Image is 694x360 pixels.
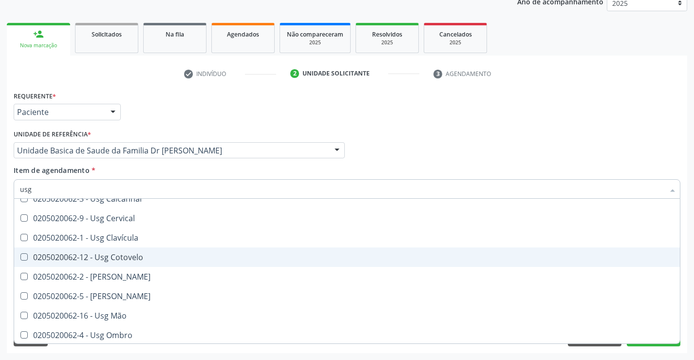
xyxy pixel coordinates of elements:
[14,42,63,49] div: Nova marcação
[20,331,674,339] div: 0205020062-4 - Usg Ombro
[166,30,184,38] span: Na fila
[227,30,259,38] span: Agendados
[431,39,480,46] div: 2025
[33,29,44,39] div: person_add
[287,39,343,46] div: 2025
[14,89,56,104] label: Requerente
[20,312,674,320] div: 0205020062-16 - Usg Mão
[372,30,402,38] span: Resolvidos
[17,107,101,117] span: Paciente
[20,179,664,199] input: Buscar por procedimentos
[20,234,674,242] div: 0205020062-1 - Usg Clavícula
[14,166,90,175] span: Item de agendamento
[14,127,91,142] label: Unidade de referência
[290,69,299,78] div: 2
[287,30,343,38] span: Não compareceram
[20,292,674,300] div: 0205020062-5 - [PERSON_NAME]
[302,69,370,78] div: Unidade solicitante
[20,273,674,281] div: 0205020062-2 - [PERSON_NAME]
[20,195,674,203] div: 0205020062-3 - Usg Calcanhar
[20,253,674,261] div: 0205020062-12 - Usg Cotovelo
[439,30,472,38] span: Cancelados
[20,214,674,222] div: 0205020062-9 - Usg Cervical
[17,146,325,155] span: Unidade Basica de Saude da Familia Dr [PERSON_NAME]
[363,39,412,46] div: 2025
[92,30,122,38] span: Solicitados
